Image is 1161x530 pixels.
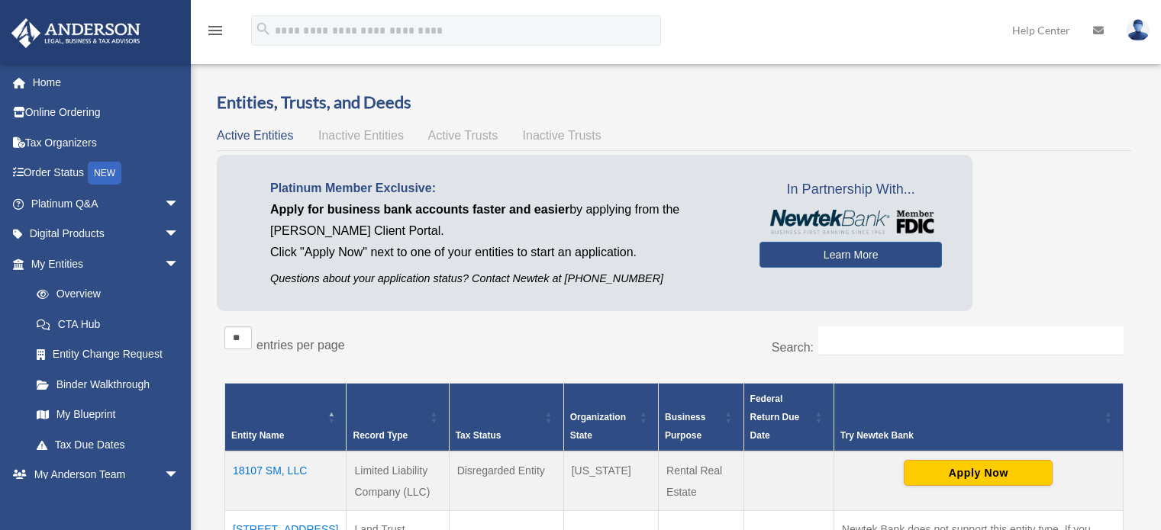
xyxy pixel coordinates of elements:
a: Platinum Q&Aarrow_drop_down [11,188,202,219]
a: Online Ordering [11,98,202,128]
span: Record Type [353,430,408,441]
a: Entity Change Request [21,339,195,370]
p: Platinum Member Exclusive: [270,178,737,199]
span: Business Purpose [665,412,705,441]
span: In Partnership With... [759,178,942,202]
label: Search: [772,341,814,354]
th: Tax Status: Activate to sort [449,383,563,451]
img: NewtekBankLogoSM.png [767,210,934,234]
a: Digital Productsarrow_drop_down [11,219,202,249]
span: Organization State [570,412,626,441]
a: My Blueprint [21,400,195,430]
p: by applying from the [PERSON_NAME] Client Portal. [270,199,737,242]
a: Binder Walkthrough [21,369,195,400]
th: Try Newtek Bank : Activate to sort [834,383,1123,451]
a: Tax Due Dates [21,429,195,460]
a: Tax Organizers [11,127,202,158]
div: Try Newtek Bank [840,426,1100,445]
a: My Entitiesarrow_drop_down [11,249,195,279]
a: Overview [21,279,187,310]
th: Record Type: Activate to sort [347,383,449,451]
span: Inactive Trusts [523,129,601,142]
td: Limited Liability Company (LLC) [347,451,449,511]
i: menu [206,21,224,40]
th: Organization State: Activate to sort [563,383,658,451]
th: Entity Name: Activate to invert sorting [225,383,347,451]
td: 18107 SM, LLC [225,451,347,511]
a: Home [11,67,202,98]
a: CTA Hub [21,309,195,339]
label: entries per page [256,339,345,352]
span: Inactive Entities [318,129,404,142]
a: My Anderson Teamarrow_drop_down [11,460,202,490]
span: Federal Return Due Date [750,393,800,441]
img: User Pic [1127,19,1150,41]
a: menu [206,27,224,40]
img: Anderson Advisors Platinum Portal [7,18,145,48]
span: Entity Name [231,430,284,441]
td: Rental Real Estate [659,451,744,511]
th: Business Purpose: Activate to sort [659,383,744,451]
h3: Entities, Trusts, and Deeds [217,91,1131,114]
a: Learn More [759,242,942,268]
a: Order StatusNEW [11,158,202,189]
span: arrow_drop_down [164,460,195,491]
td: [US_STATE] [563,451,658,511]
p: Questions about your application status? Contact Newtek at [PHONE_NUMBER] [270,269,737,288]
span: Apply for business bank accounts faster and easier [270,203,569,216]
button: Apply Now [904,460,1053,486]
span: arrow_drop_down [164,188,195,220]
td: Disregarded Entity [449,451,563,511]
span: Active Entities [217,129,293,142]
span: Tax Status [456,430,501,441]
div: NEW [88,162,121,185]
i: search [255,21,272,37]
p: Click "Apply Now" next to one of your entities to start an application. [270,242,737,263]
span: Active Trusts [428,129,498,142]
span: arrow_drop_down [164,219,195,250]
span: arrow_drop_down [164,249,195,280]
th: Federal Return Due Date: Activate to sort [743,383,834,451]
